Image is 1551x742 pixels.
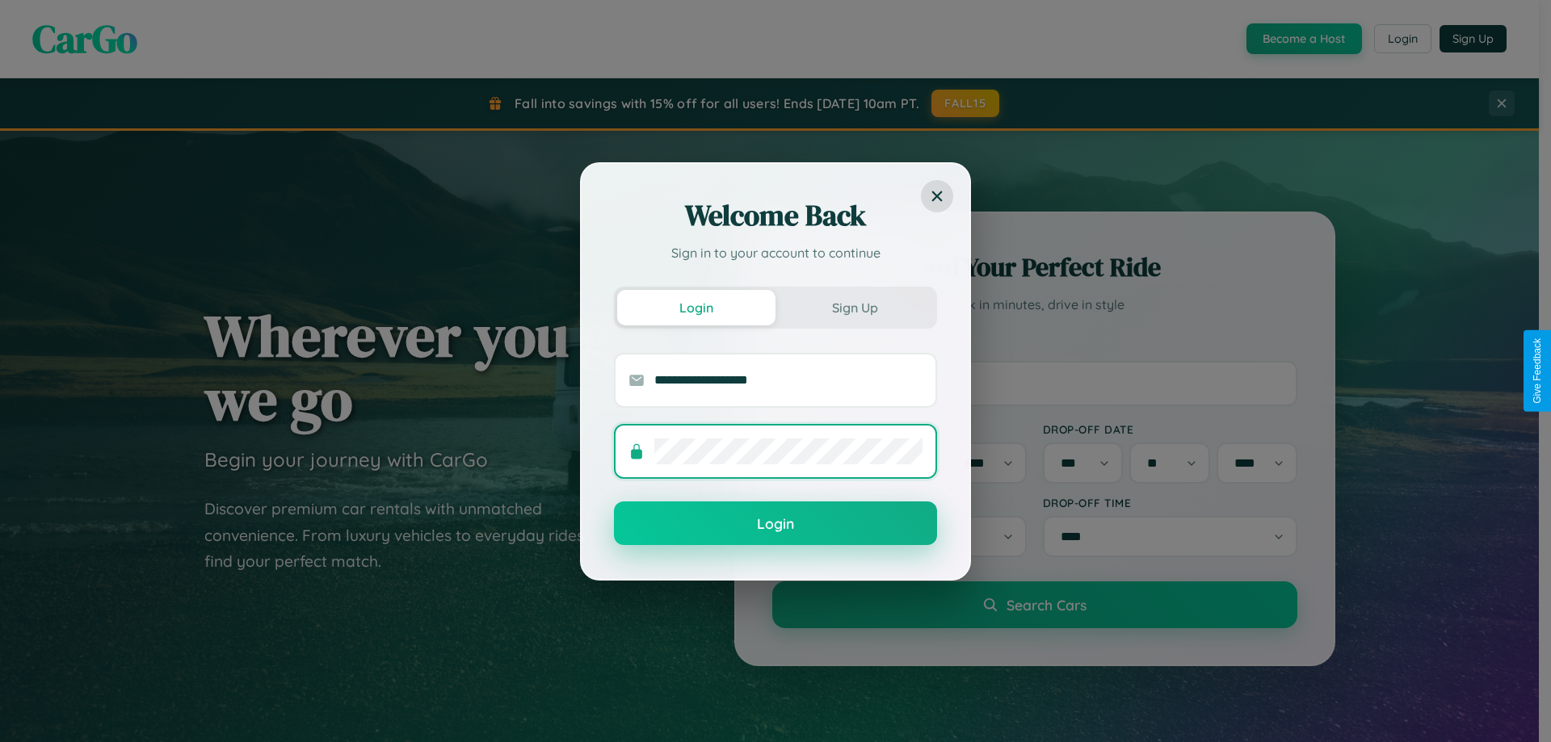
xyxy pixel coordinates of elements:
p: Sign in to your account to continue [614,243,937,262]
h2: Welcome Back [614,196,937,235]
div: Give Feedback [1532,338,1543,404]
button: Login [617,290,775,325]
button: Sign Up [775,290,934,325]
button: Login [614,501,937,545]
